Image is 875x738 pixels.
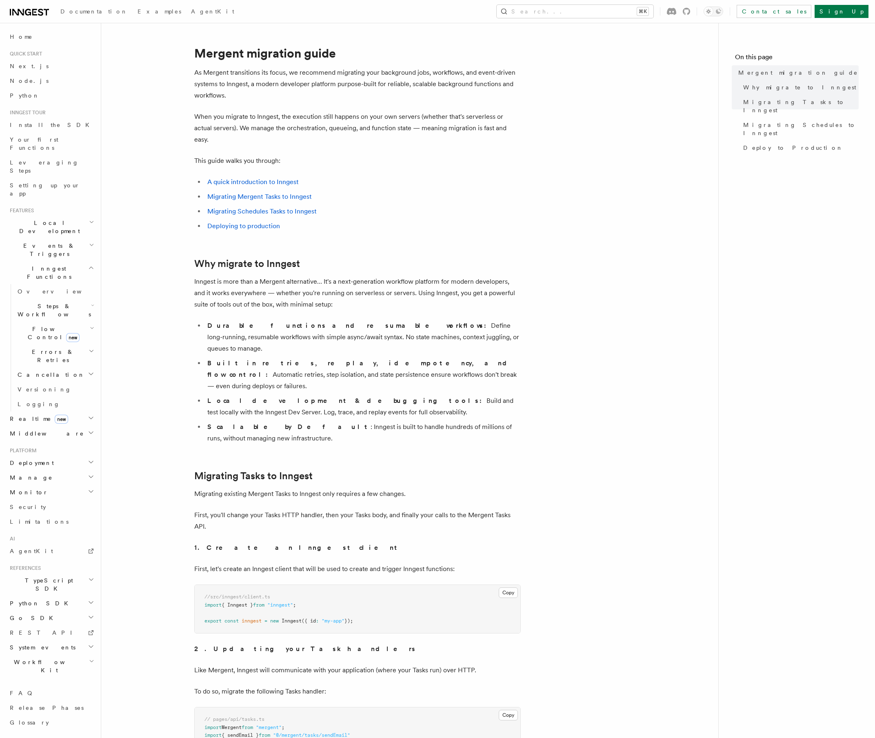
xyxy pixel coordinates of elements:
[204,732,222,738] span: import
[194,544,400,551] strong: 1. Create an Inngest client
[743,121,859,137] span: Migrating Schedules to Inngest
[10,504,46,510] span: Security
[7,658,89,674] span: Workflow Kit
[7,544,96,558] a: AgentKit
[740,140,859,155] a: Deploy to Production
[194,46,521,60] h1: Mergent migration guide
[207,193,312,200] a: Migrating Mergent Tasks to Inngest
[204,594,270,600] span: //src/inngest/client.ts
[637,7,648,16] kbd: ⌘K
[704,7,723,16] button: Toggle dark mode
[7,715,96,730] a: Glossary
[302,618,316,624] span: ({ id
[7,284,96,411] div: Inngest Functions
[10,705,84,711] span: Release Phases
[344,618,353,624] span: });
[207,397,486,405] strong: Local development & debugging tools:
[7,155,96,178] a: Leveraging Steps
[14,302,91,318] span: Steps & Workflows
[7,599,73,607] span: Python SDK
[18,386,71,393] span: Versioning
[10,548,53,554] span: AgentKit
[253,602,264,608] span: from
[7,411,96,426] button: Realtimenew
[14,371,85,379] span: Cancellation
[7,614,58,622] span: Go SDK
[191,8,234,15] span: AgentKit
[7,576,88,593] span: TypeScript SDK
[207,359,513,378] strong: Built in retries, replay, idempotency, and flow control:
[7,216,96,238] button: Local Development
[7,643,76,651] span: System events
[7,242,89,258] span: Events & Triggers
[256,725,282,730] span: "mergent"
[267,602,293,608] span: "inngest"
[7,426,96,441] button: Middleware
[743,98,859,114] span: Migrating Tasks to Inngest
[7,132,96,155] a: Your first Functions
[186,2,239,22] a: AgentKit
[194,111,521,145] p: When you migrate to Inngest, the execution still happens on your own servers (whether that's serv...
[14,325,90,341] span: Flow Control
[273,732,350,738] span: "@/mergent/tasks/sendEmail"
[259,732,270,738] span: from
[10,122,94,128] span: Install the SDK
[7,625,96,640] a: REST API
[7,429,84,438] span: Middleware
[205,358,521,392] li: Automatic retries, step isolation, and state persistence ensure workflows don't break — even duri...
[194,563,521,575] p: First, let's create an Inngest client that will be used to create and trigger Inngest functions:
[10,719,49,726] span: Glossary
[222,725,242,730] span: Mergent
[282,618,302,624] span: Inngest
[14,382,96,397] a: Versioning
[293,602,296,608] span: ;
[743,144,843,152] span: Deploy to Production
[56,2,133,22] a: Documentation
[194,509,521,532] p: First, you'll change your Tasks HTTP handler, then your Tasks body, and finally your calls to the...
[204,716,264,722] span: // pages/api/tasks.ts
[194,276,521,310] p: Inngest is more than a Mergent alternative… It's a next-generation workflow platform for modern d...
[499,587,518,598] button: Copy
[133,2,186,22] a: Examples
[7,456,96,470] button: Deployment
[7,655,96,678] button: Workflow Kit
[740,80,859,95] a: Why migrate to Inngest
[7,219,89,235] span: Local Development
[7,118,96,132] a: Install the SDK
[207,178,299,186] a: A quick introduction to Inngest
[7,59,96,73] a: Next.js
[14,397,96,411] a: Logging
[138,8,181,15] span: Examples
[497,5,653,18] button: Search...⌘K
[10,159,79,174] span: Leveraging Steps
[737,5,811,18] a: Contact sales
[18,288,102,295] span: Overview
[7,514,96,529] a: Limitations
[205,421,521,444] li: : Inngest is built to handle hundreds of millions of runs, without managing new infrastructure.
[194,470,313,482] a: Migrating Tasks to Inngest
[194,686,521,697] p: To do so, migrate the following Tasks handler:
[204,725,222,730] span: import
[224,618,239,624] span: const
[204,618,222,624] span: export
[7,596,96,611] button: Python SDK
[7,485,96,500] button: Monitor
[7,473,53,482] span: Manage
[10,182,80,197] span: Setting up your app
[207,322,491,329] strong: Durable functions and resumable workflows:
[10,92,40,99] span: Python
[7,447,37,454] span: Platform
[66,333,80,342] span: new
[205,395,521,418] li: Build and test locally with the Inngest Dev Server. Log, trace, and replay events for full observ...
[207,423,371,431] strong: Scalable by Default
[7,686,96,700] a: FAQ
[7,29,96,44] a: Home
[7,488,48,496] span: Monitor
[7,640,96,655] button: System events
[242,618,262,624] span: inngest
[242,725,253,730] span: from
[7,238,96,261] button: Events & Triggers
[14,322,96,345] button: Flow Controlnew
[222,732,259,738] span: { sendEmail }
[735,65,859,80] a: Mergent migration guide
